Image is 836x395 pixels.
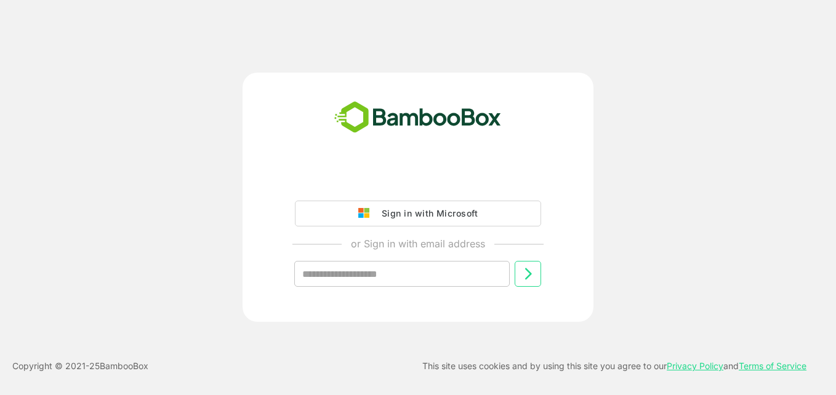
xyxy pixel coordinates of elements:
button: Sign in with Microsoft [295,201,541,226]
p: This site uses cookies and by using this site you agree to our and [422,359,806,373]
img: google [358,208,376,219]
p: or Sign in with email address [351,236,485,251]
a: Privacy Policy [667,361,723,371]
iframe: Sign in with Google Button [289,166,547,193]
img: bamboobox [328,97,508,138]
p: Copyright © 2021- 25 BambooBox [12,359,148,373]
div: Sign in with Microsoft [376,205,478,221]
a: Terms of Service [739,361,806,371]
